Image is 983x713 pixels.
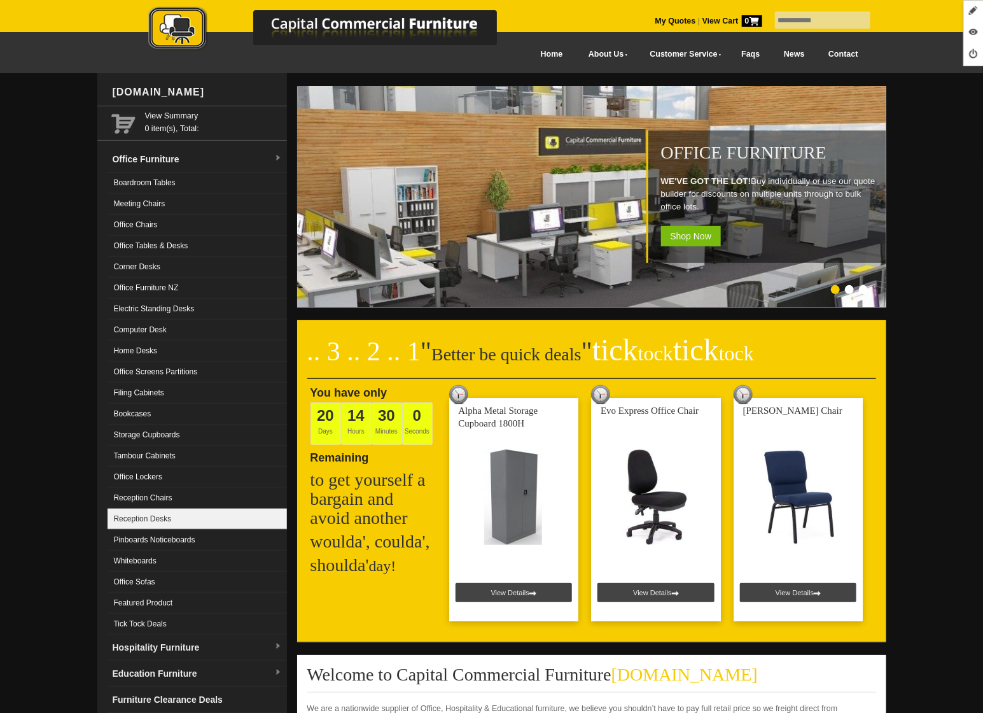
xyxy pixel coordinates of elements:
[369,558,396,574] span: day!
[655,17,696,25] a: My Quotes
[108,530,287,551] a: Pinboards Noticeboards
[108,572,287,593] a: Office Sofas
[772,40,816,69] a: News
[108,383,287,404] a: Filing Cabinets
[719,342,754,365] span: tock
[108,173,287,194] a: Boardroom Tables
[108,257,287,278] a: Corner Desks
[661,226,722,246] span: Shop Now
[310,556,438,575] h2: shoulda'
[310,386,387,399] span: You have only
[310,402,341,445] span: Days
[661,176,751,186] strong: WE'VE GOT THE LOT!
[108,509,287,530] a: Reception Desks
[661,175,880,213] p: Buy individually or use our quote builder for discounts on multiple units through to bulk office ...
[310,446,369,464] span: Remaining
[413,407,421,424] span: 0
[108,488,287,509] a: Reception Chairs
[108,320,287,341] a: Computer Desk
[636,40,729,69] a: Customer Service
[845,285,854,294] li: Page dot 2
[307,665,876,693] h2: Welcome to Capital Commercial Furniture
[592,333,754,367] span: tick tick
[582,337,754,366] span: "
[145,109,282,133] span: 0 item(s), Total:
[108,299,287,320] a: Electric Standing Desks
[638,342,673,365] span: tock
[108,215,287,236] a: Office Chairs
[108,467,287,488] a: Office Lockers
[307,341,876,379] h2: Better be quick deals
[449,385,468,404] img: tick tock deal clock
[108,236,287,257] a: Office Tables & Desks
[661,143,880,162] h1: Office Furniture
[317,407,334,424] span: 20
[108,446,287,467] a: Tambour Cabinets
[816,40,870,69] a: Contact
[297,300,889,309] a: Office Furniture WE'VE GOT THE LOT!Buy individually or use our quote builder for discounts on mul...
[310,470,438,528] h2: to get yourself a bargain and avoid another
[700,17,762,25] a: View Cart0
[611,665,758,684] span: [DOMAIN_NAME]
[575,40,636,69] a: About Us
[297,86,889,307] img: Office Furniture
[113,6,559,57] a: Capital Commercial Furniture Logo
[421,337,431,366] span: "
[307,337,421,366] span: .. 3 .. 2 .. 1
[341,402,372,445] span: Hours
[702,17,762,25] strong: View Cart
[734,385,753,404] img: tick tock deal clock
[274,643,282,651] img: dropdown
[274,669,282,677] img: dropdown
[108,404,287,425] a: Bookcases
[591,385,610,404] img: tick tock deal clock
[274,155,282,162] img: dropdown
[108,341,287,362] a: Home Desks
[372,402,402,445] span: Minutes
[108,551,287,572] a: Whiteboards
[108,194,287,215] a: Meeting Chairs
[859,285,868,294] li: Page dot 3
[402,402,433,445] span: Seconds
[108,614,287,635] a: Tick Tock Deals
[108,362,287,383] a: Office Screens Partitions
[108,593,287,614] a: Featured Product
[108,661,287,687] a: Education Furnituredropdown
[310,532,438,551] h2: woulda', coulda',
[108,425,287,446] a: Storage Cupboards
[742,15,762,27] span: 0
[378,407,395,424] span: 30
[108,146,287,173] a: Office Furnituredropdown
[113,6,559,53] img: Capital Commercial Furniture Logo
[108,73,287,111] div: [DOMAIN_NAME]
[145,109,282,122] a: View Summary
[347,407,365,424] span: 14
[108,278,287,299] a: Office Furniture NZ
[831,285,840,294] li: Page dot 1
[108,687,287,713] a: Furniture Clearance Deals
[108,635,287,661] a: Hospitality Furnituredropdown
[730,40,772,69] a: Faqs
